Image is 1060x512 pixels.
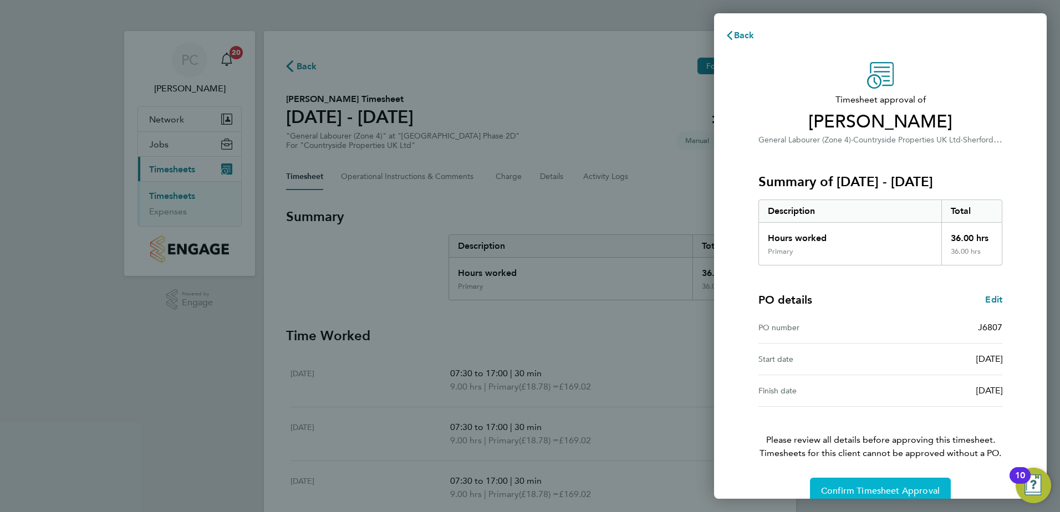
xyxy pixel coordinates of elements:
[759,200,941,222] div: Description
[745,407,1016,460] p: Please review all details before approving this timesheet.
[821,485,940,496] span: Confirm Timesheet Approval
[985,294,1002,305] span: Edit
[851,135,853,145] span: ·
[758,321,880,334] div: PO number
[1015,475,1025,490] div: 10
[978,322,1002,332] span: J6807
[810,478,951,504] button: Confirm Timesheet Approval
[758,292,812,308] h4: PO details
[941,247,1002,265] div: 36.00 hrs
[853,135,961,145] span: Countryside Properties UK Ltd
[758,135,851,145] span: General Labourer (Zone 4)
[880,352,1002,366] div: [DATE]
[758,384,880,397] div: Finish date
[961,135,963,145] span: ·
[714,24,766,47] button: Back
[768,247,793,256] div: Primary
[745,447,1016,460] span: Timesheets for this client cannot be approved without a PO.
[758,352,880,366] div: Start date
[758,173,1002,191] h3: Summary of [DATE] - [DATE]
[941,223,1002,247] div: 36.00 hrs
[734,30,755,40] span: Back
[941,200,1002,222] div: Total
[758,111,1002,133] span: [PERSON_NAME]
[963,134,1054,145] span: Sherford Linden Phase 2D
[759,223,941,247] div: Hours worked
[880,384,1002,397] div: [DATE]
[758,199,1002,265] div: Summary of 25 - 31 Aug 2025
[1016,468,1051,503] button: Open Resource Center, 10 new notifications
[758,93,1002,106] span: Timesheet approval of
[985,293,1002,306] a: Edit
